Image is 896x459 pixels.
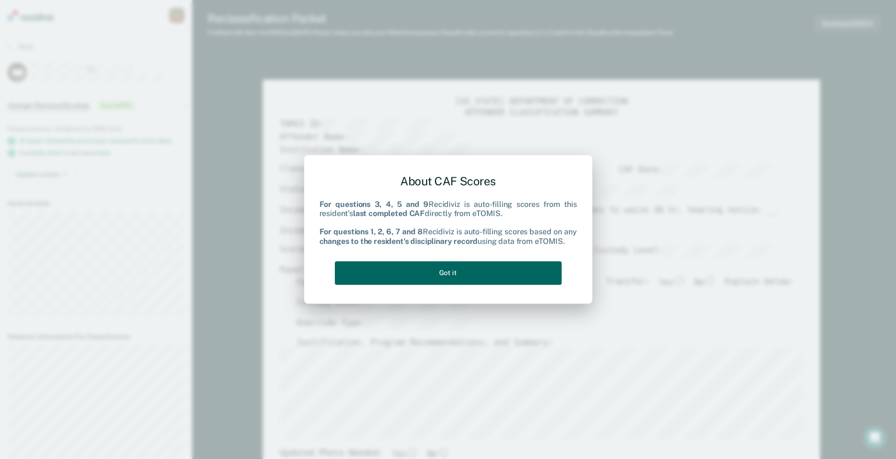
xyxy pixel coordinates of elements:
b: For questions 3, 4, 5 and 9 [319,200,429,209]
div: Recidiviz is auto-filling scores from this resident's directly from eTOMIS. Recidiviz is auto-fil... [319,200,577,246]
b: last completed CAF [353,209,425,218]
b: changes to the resident's disciplinary record [319,237,478,246]
b: For questions 1, 2, 6, 7 and 8 [319,228,423,237]
button: Got it [335,261,562,285]
div: About CAF Scores [319,167,577,196]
